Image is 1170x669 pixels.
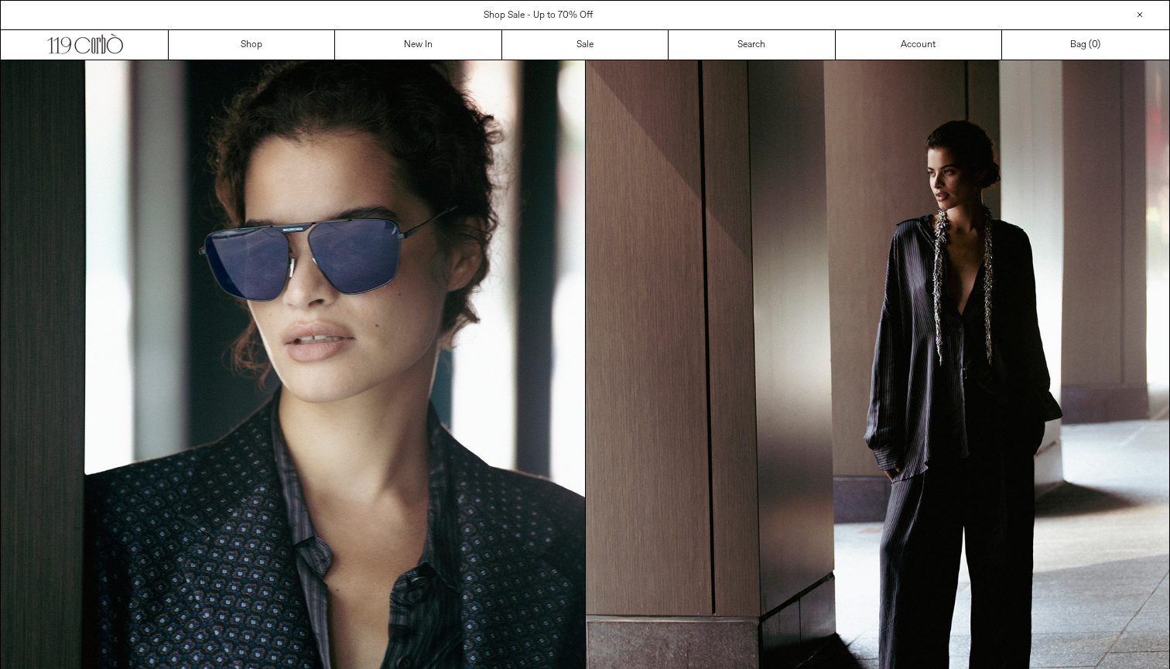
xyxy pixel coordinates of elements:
a: Shop Sale - Up to 70% Off [484,9,593,22]
a: Bag () [1002,30,1168,60]
span: 0 [1092,39,1097,51]
span: ) [1092,38,1100,52]
a: Account [836,30,1002,60]
a: Shop [169,30,335,60]
a: Sale [502,30,669,60]
a: Search [669,30,835,60]
a: New In [335,30,501,60]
